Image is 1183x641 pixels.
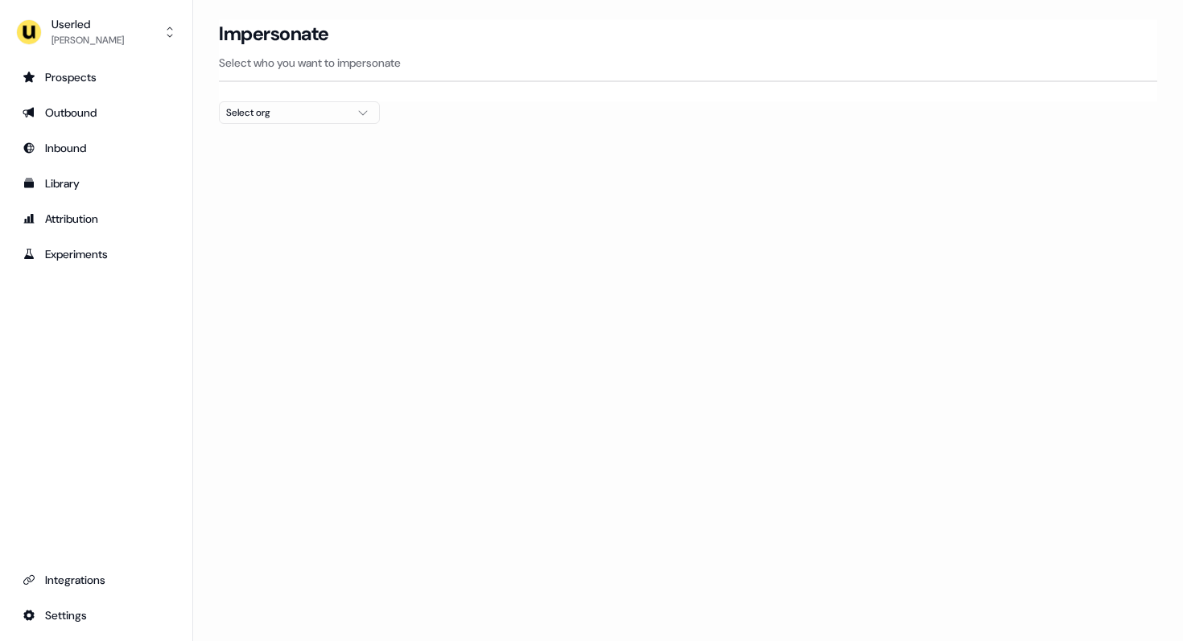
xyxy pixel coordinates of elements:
[13,13,179,51] button: Userled[PERSON_NAME]
[13,171,179,196] a: Go to templates
[13,100,179,125] a: Go to outbound experience
[23,572,170,588] div: Integrations
[23,69,170,85] div: Prospects
[23,140,170,156] div: Inbound
[23,211,170,227] div: Attribution
[23,105,170,121] div: Outbound
[219,22,329,46] h3: Impersonate
[13,567,179,593] a: Go to integrations
[23,246,170,262] div: Experiments
[52,32,124,48] div: [PERSON_NAME]
[13,241,179,267] a: Go to experiments
[23,175,170,191] div: Library
[13,206,179,232] a: Go to attribution
[226,105,347,121] div: Select org
[13,64,179,90] a: Go to prospects
[13,135,179,161] a: Go to Inbound
[13,602,179,628] a: Go to integrations
[219,101,380,124] button: Select org
[219,55,1157,71] p: Select who you want to impersonate
[52,16,124,32] div: Userled
[23,607,170,623] div: Settings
